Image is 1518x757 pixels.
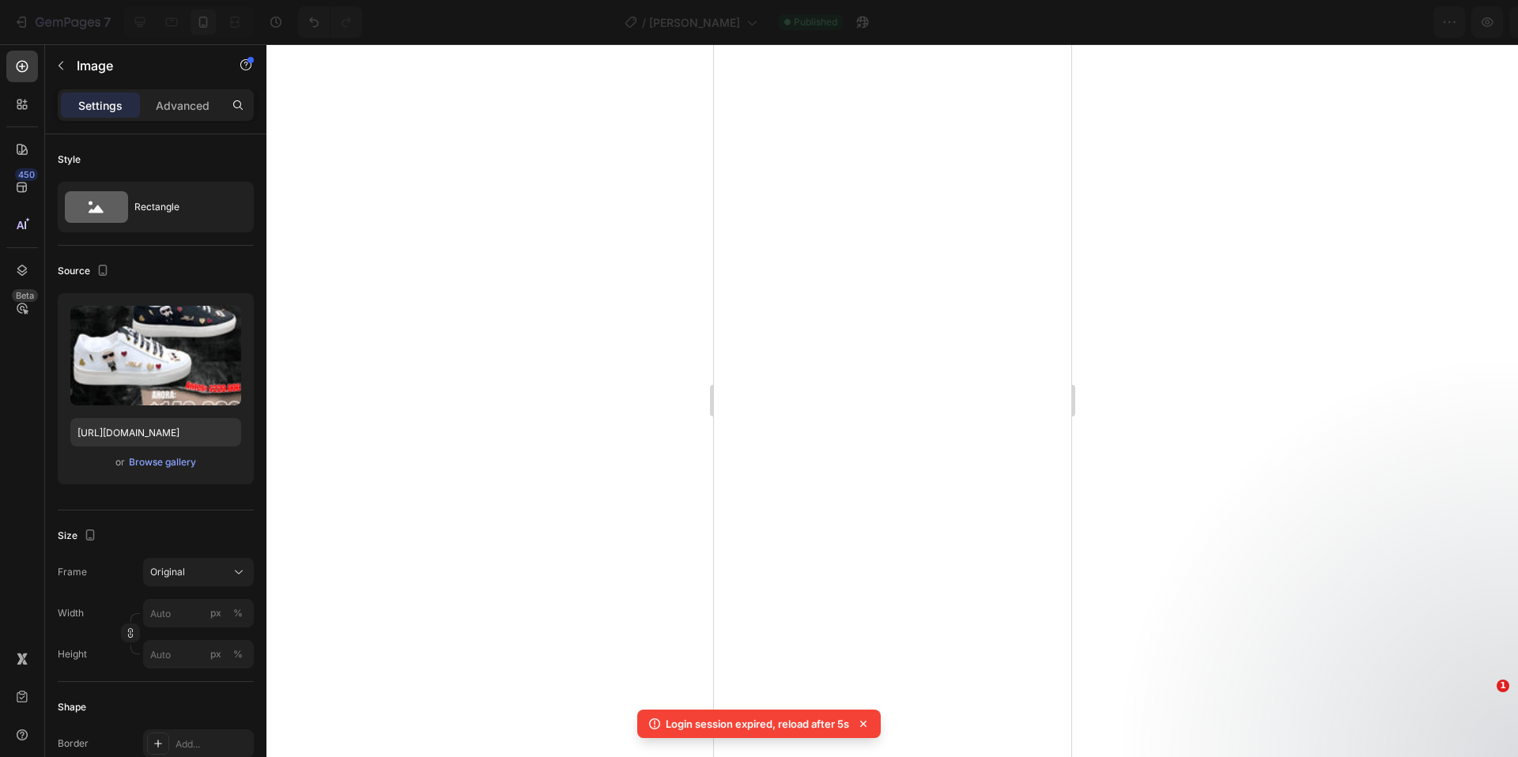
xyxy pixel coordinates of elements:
[233,647,243,661] div: %
[206,645,225,664] button: %
[70,418,241,446] input: https://example.com/image.jpg
[233,606,243,620] div: %
[206,604,225,623] button: %
[129,455,196,469] div: Browse gallery
[1368,16,1394,29] span: Save
[1426,14,1466,31] div: Publish
[143,558,254,586] button: Original
[104,13,111,32] p: 7
[58,647,87,661] label: Height
[58,261,112,282] div: Source
[649,14,740,31] span: [PERSON_NAME]
[134,189,231,225] div: Rectangle
[58,565,87,579] label: Frame
[58,153,81,167] div: Style
[58,606,84,620] label: Width
[176,737,250,751] div: Add...
[78,97,123,114] p: Settings
[1196,6,1348,38] button: 1 product assigned
[58,700,86,714] div: Shape
[666,716,849,732] p: Login session expired, reload after 5s
[58,525,100,547] div: Size
[15,168,38,181] div: 450
[128,454,197,470] button: Browse gallery
[642,14,646,31] span: /
[1210,14,1312,31] span: 1 product assigned
[210,606,221,620] div: px
[1464,703,1502,741] iframe: Intercom live chat
[714,44,1071,757] iframe: Design area
[794,15,837,29] span: Published
[150,565,185,579] span: Original
[143,599,254,627] input: px%
[115,453,125,472] span: or
[210,647,221,661] div: px
[228,645,247,664] button: px
[70,306,241,405] img: preview-image
[12,289,38,302] div: Beta
[298,6,362,38] div: Undo/Redo
[6,6,118,38] button: 7
[156,97,210,114] p: Advanced
[58,736,89,751] div: Border
[228,604,247,623] button: px
[1354,6,1407,38] button: Save
[143,640,254,668] input: px%
[1413,6,1479,38] button: Publish
[77,56,211,75] p: Image
[1497,680,1509,692] span: 1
